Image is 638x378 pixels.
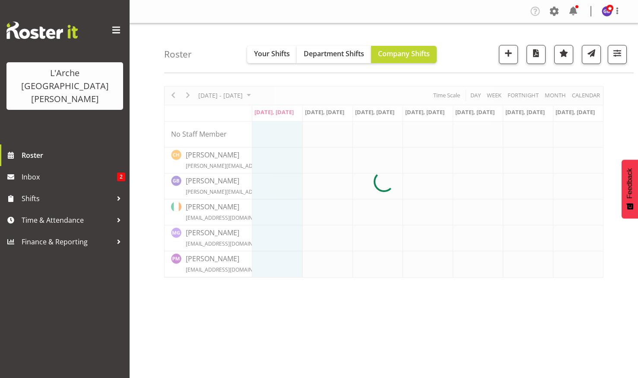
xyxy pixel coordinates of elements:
button: Download a PDF of the roster according to the set date range. [527,45,546,64]
div: L'Arche [GEOGRAPHIC_DATA][PERSON_NAME] [15,67,114,106]
button: Send a list of all shifts for the selected filtered period to all rostered employees. [582,45,601,64]
span: Feedback [626,168,634,199]
button: Highlight an important date within the roster. [554,45,573,64]
button: Filter Shifts [608,45,627,64]
button: Your Shifts [247,46,297,63]
span: 2 [117,173,125,181]
h4: Roster [164,49,192,59]
span: Shifts [22,192,112,205]
span: Inbox [22,170,117,183]
button: Feedback - Show survey [622,160,638,218]
span: Roster [22,149,125,162]
span: Department Shifts [304,49,364,58]
img: gillian-bradshaw10168.jpg [602,6,612,16]
span: Time & Attendance [22,214,112,227]
button: Department Shifts [297,46,371,63]
span: Company Shifts [378,49,430,58]
button: Company Shifts [371,46,437,63]
img: Rosterit website logo [6,22,78,39]
span: Finance & Reporting [22,235,112,248]
span: Your Shifts [254,49,290,58]
button: Add a new shift [499,45,518,64]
